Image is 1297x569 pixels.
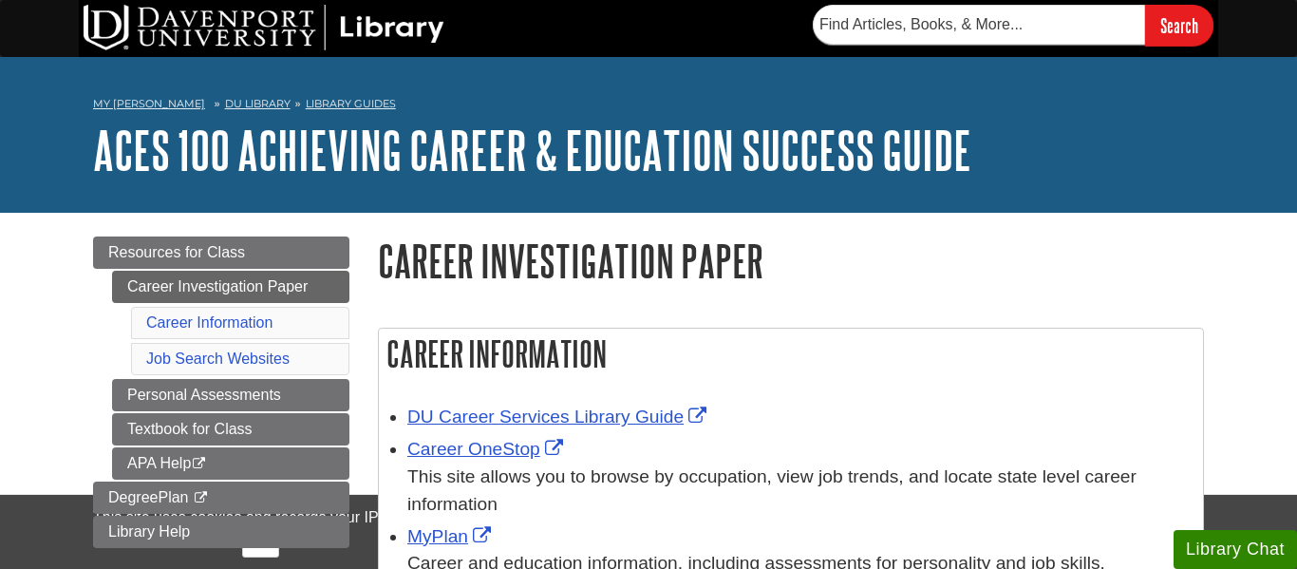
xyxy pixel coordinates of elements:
[108,244,245,260] span: Resources for Class
[1174,530,1297,569] button: Library Chat
[378,237,1204,285] h1: Career Investigation Paper
[306,97,396,110] a: Library Guides
[93,237,349,269] a: Resources for Class
[407,464,1194,519] div: This site allows you to browse by occupation, view job trends, and locate state level career info...
[84,5,444,50] img: DU Library
[108,489,189,505] span: DegreePlan
[813,5,1145,45] input: Find Articles, Books, & More...
[93,237,349,548] div: Guide Page Menu
[407,407,711,427] a: Link opens in new window
[112,447,349,480] a: APA Help
[146,351,290,367] a: Job Search Websites
[146,314,273,331] a: Career Information
[93,516,349,548] a: Library Help
[1145,5,1213,46] input: Search
[93,121,971,180] a: ACES 100 Achieving Career & Education Success Guide
[93,91,1204,122] nav: breadcrumb
[193,492,209,504] i: This link opens in a new window
[108,523,190,540] span: Library Help
[112,271,349,303] a: Career Investigation Paper
[225,97,291,110] a: DU Library
[112,379,349,411] a: Personal Assessments
[407,439,568,459] a: Link opens in new window
[191,458,207,470] i: This link opens in a new window
[379,329,1203,379] h2: Career Information
[813,5,1213,46] form: Searches DU Library's articles, books, and more
[112,413,349,446] a: Textbook for Class
[93,96,205,112] a: My [PERSON_NAME]
[93,482,349,514] a: DegreePlan
[407,526,496,546] a: Link opens in new window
